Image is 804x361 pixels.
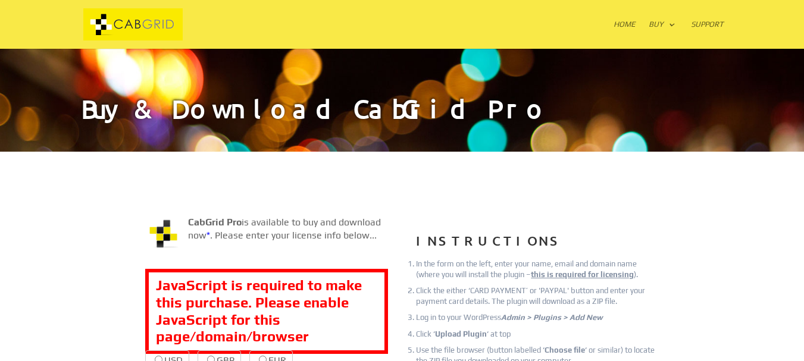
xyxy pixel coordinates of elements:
p: JavaScript is required to make this purchase. Please enable JavaScript for this page/domain/browser [145,269,388,354]
h3: INSTRUCTIONS [416,229,659,259]
u: this is required for licensing [531,270,634,279]
li: Click ‘ ‘ at top [416,329,659,340]
p: is available to buy and download now . Please enter your license info below... [145,216,388,252]
a: Home [614,20,636,49]
strong: Upload Plugin [435,329,487,338]
img: CabGrid WordPress Plugin [145,216,181,252]
a: Support [691,20,724,49]
li: Click the either ‘CARD PAYMENT’ or 'PAYPAL' button and enter your payment card details. The plugi... [416,285,659,307]
img: CabGrid [83,8,183,41]
h1: Buy & Download CabGrid Pro [81,96,724,152]
li: Log in to your WordPress [416,312,659,323]
a: Buy [649,20,675,49]
strong: Choose file [545,346,585,354]
em: Admin > Plugins > Add New [501,313,603,322]
li: In the form on the left, enter your name, email and domain name (where you will install the plugi... [416,259,659,280]
strong: CabGrid Pro [188,216,242,228]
